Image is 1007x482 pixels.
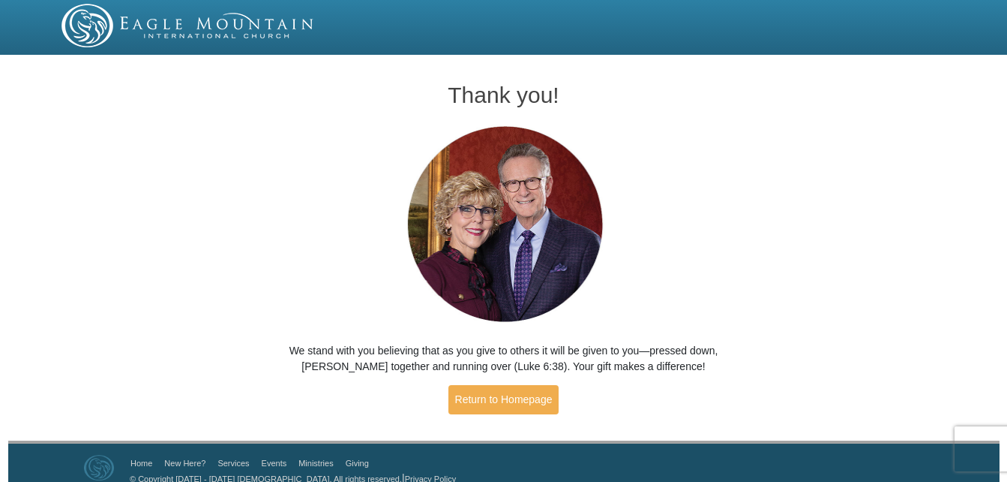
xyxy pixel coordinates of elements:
[164,459,205,468] a: New Here?
[448,385,559,414] a: Return to Homepage
[130,459,152,468] a: Home
[262,459,287,468] a: Events
[259,83,748,107] h1: Thank you!
[61,4,315,47] img: EMIC
[84,455,114,480] img: Eagle Mountain International Church
[298,459,333,468] a: Ministries
[346,459,369,468] a: Giving
[217,459,249,468] a: Services
[393,122,614,328] img: Pastors George and Terri Pearsons
[259,343,748,375] p: We stand with you believing that as you give to others it will be given to you—pressed down, [PER...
